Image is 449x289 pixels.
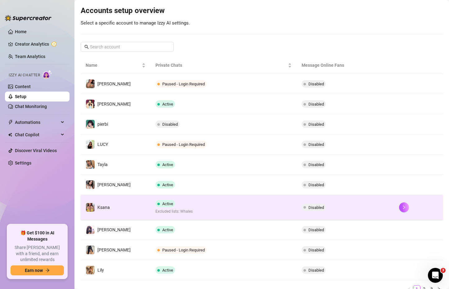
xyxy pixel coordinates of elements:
[86,246,95,254] img: Gwen
[81,20,190,26] span: Select a specific account to manage Izzy AI settings.
[97,162,108,167] span: Tayla
[162,142,205,147] span: Paused - Login Required
[162,82,205,86] span: Paused - Login Required
[308,142,324,147] span: Disabled
[308,102,324,106] span: Disabled
[97,142,108,147] span: LUCY️‍️
[399,202,409,212] button: right
[155,62,287,69] span: Private Chats
[5,15,52,21] img: logo-BBDzfeDw.svg
[297,57,394,74] th: Message Online Fans
[162,268,173,273] span: Active
[25,268,43,273] span: Earn now
[402,205,406,210] span: right
[162,102,173,106] span: Active
[162,248,205,252] span: Paused - Login Required
[86,120,95,129] img: pierbi
[86,203,95,212] img: Ksana
[15,160,31,165] a: Settings
[15,54,45,59] a: Team Analytics
[308,248,324,252] span: Disabled
[308,205,324,210] span: Disabled
[162,228,173,232] span: Active
[308,82,324,86] span: Disabled
[15,117,59,127] span: Automations
[11,265,64,275] button: Earn nowarrow-right
[86,100,95,108] img: Melissa
[97,268,104,273] span: Lily
[308,268,324,273] span: Disabled
[97,205,110,210] span: Ksana
[81,57,150,74] th: Name
[441,268,446,273] span: 3
[86,140,95,149] img: LUCY️‍️
[90,43,165,50] input: Search account
[86,266,95,274] img: Lily
[86,160,95,169] img: Tayla
[86,225,95,234] img: Ayumi
[8,120,13,125] span: thunderbolt
[86,79,95,88] img: Maggie
[162,201,173,206] span: Active
[162,162,173,167] span: Active
[15,130,59,140] span: Chat Copilot
[97,122,108,127] span: pierbi
[162,183,173,187] span: Active
[81,6,443,16] h3: Accounts setup overview
[308,122,324,127] span: Disabled
[162,122,178,127] span: Disabled
[8,133,12,137] img: Chat Copilot
[43,70,52,79] img: AI Chatter
[97,102,131,106] span: [PERSON_NAME]
[15,29,27,34] a: Home
[86,62,141,69] span: Name
[308,228,324,232] span: Disabled
[15,104,47,109] a: Chat Monitoring
[86,180,95,189] img: Jess
[11,245,64,263] span: Share [PERSON_NAME] with a friend, and earn unlimited rewards
[308,162,324,167] span: Disabled
[9,72,40,78] span: Izzy AI Chatter
[97,227,131,232] span: [PERSON_NAME]
[97,247,131,252] span: [PERSON_NAME]
[150,57,297,74] th: Private Chats
[15,94,26,99] a: Setup
[15,84,31,89] a: Content
[15,39,65,49] a: Creator Analytics exclamation-circle
[11,230,64,242] span: 🎁 Get $100 in AI Messages
[155,209,193,214] span: Excluded lists: Whales
[15,148,57,153] a: Discover Viral Videos
[45,268,50,273] span: arrow-right
[84,45,89,49] span: search
[97,182,131,187] span: [PERSON_NAME]
[308,183,324,187] span: Disabled
[428,268,443,283] iframe: Intercom live chat
[97,81,131,86] span: [PERSON_NAME]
